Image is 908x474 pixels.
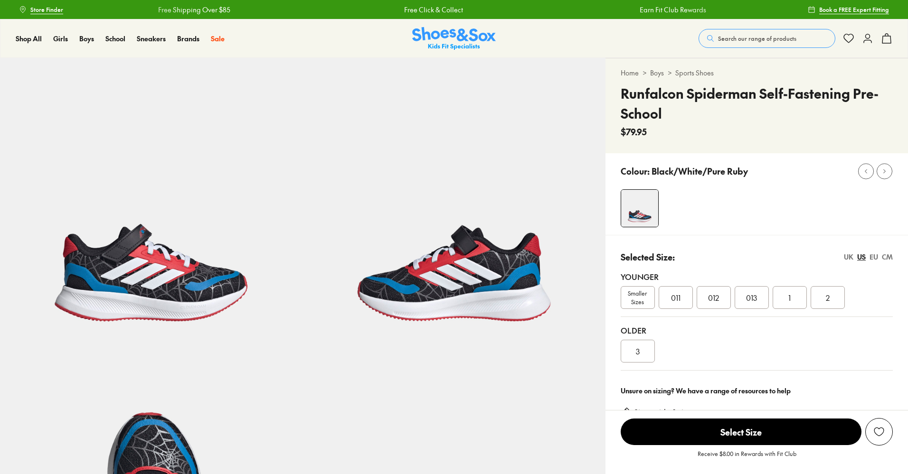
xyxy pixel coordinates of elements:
[621,386,893,396] div: Unsure on sizing? We have a range of resources to help
[621,325,893,336] div: Older
[568,5,634,15] a: Earn Fit Club Rewards
[79,34,94,44] a: Boys
[634,407,691,418] a: Size guide & tips
[698,449,796,466] p: Receive $8.00 in Rewards with Fit Club
[882,252,893,262] div: CM
[19,1,63,18] a: Store Finder
[621,418,861,445] span: Select Size
[211,34,225,43] span: Sale
[211,34,225,44] a: Sale
[412,27,496,50] img: SNS_Logo_Responsive.svg
[718,34,796,43] span: Search our range of products
[105,34,125,44] a: School
[708,292,719,303] span: 012
[137,34,166,44] a: Sneakers
[819,5,889,14] span: Book a FREE Expert Fitting
[30,5,63,14] span: Store Finder
[671,292,681,303] span: 011
[621,271,893,282] div: Younger
[675,68,714,78] a: Sports Shoes
[79,34,94,43] span: Boys
[105,34,125,43] span: School
[865,418,893,446] button: Add to Wishlist
[177,34,199,44] a: Brands
[621,289,654,306] span: Smaller Sizes
[137,34,166,43] span: Sneakers
[636,345,640,357] span: 3
[86,5,159,15] a: Free Shipping Over $85
[746,292,757,303] span: 013
[788,292,791,303] span: 1
[826,292,830,303] span: 2
[16,34,42,44] a: Shop All
[621,68,893,78] div: > >
[870,252,878,262] div: EU
[699,29,835,48] button: Search our range of products
[621,190,658,227] img: 4-547290_1
[303,58,605,360] img: 5-547291_1
[53,34,68,43] span: Girls
[621,125,647,138] span: $79.95
[332,5,391,15] a: Free Click & Collect
[621,68,639,78] a: Home
[844,252,853,262] div: UK
[16,34,42,43] span: Shop All
[650,68,664,78] a: Boys
[621,165,650,177] p: Colour:
[857,252,866,262] div: US
[621,251,675,263] p: Selected Size:
[53,34,68,44] a: Girls
[412,27,496,50] a: Shoes & Sox
[652,165,748,177] p: Black/White/Pure Ruby
[621,418,861,446] button: Select Size
[177,34,199,43] span: Brands
[621,84,893,123] h4: Runfalcon Spiderman Self-Fastening Pre-School
[808,1,889,18] a: Book a FREE Expert Fitting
